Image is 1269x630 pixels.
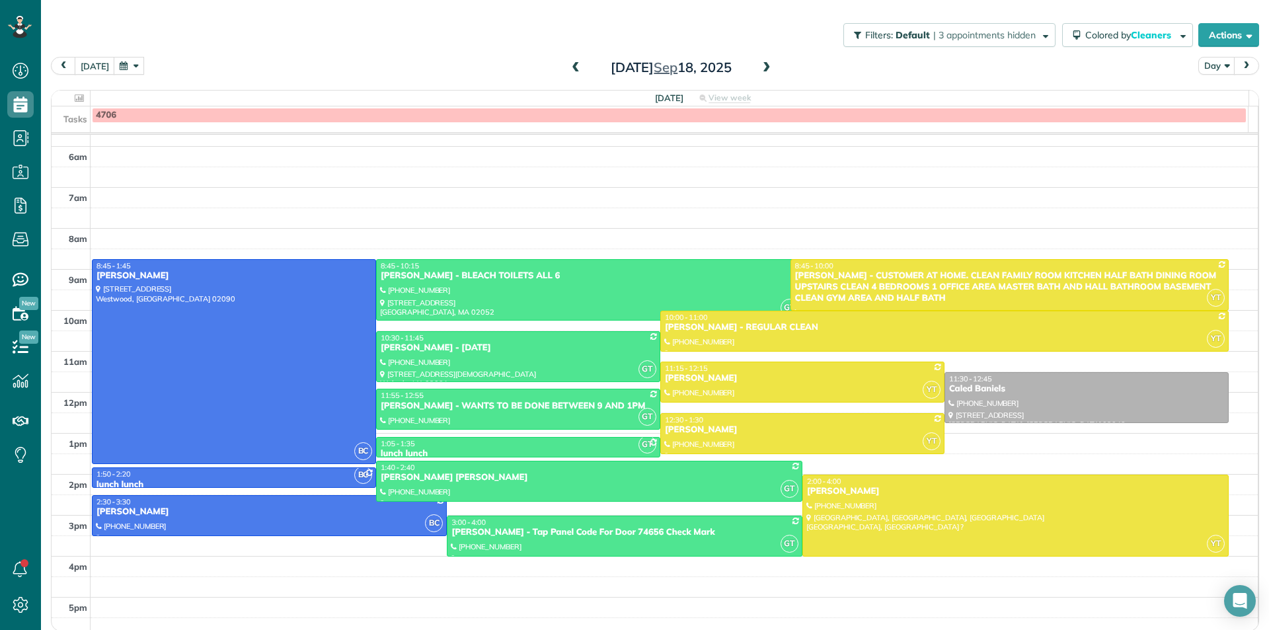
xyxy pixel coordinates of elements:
span: 11am [63,356,87,367]
span: | 3 appointments hidden [933,29,1036,41]
span: 6am [69,151,87,162]
a: Filters: Default | 3 appointments hidden [837,23,1056,47]
span: 1:50 - 2:20 [96,469,131,479]
div: [PERSON_NAME] - [DATE] [380,342,656,354]
span: 10:30 - 11:45 [381,333,424,342]
div: [PERSON_NAME] - WANTS TO BE DONE BETWEEN 9 AND 1PM [380,401,656,412]
div: Open Intercom Messenger [1224,585,1256,617]
span: GT [638,360,656,378]
h2: [DATE] 18, 2025 [588,60,753,75]
button: Filters: Default | 3 appointments hidden [843,23,1056,47]
div: [PERSON_NAME] - REGULAR CLEAN [664,322,1225,333]
span: Cleaners [1131,29,1173,41]
span: YT [1207,289,1225,307]
span: YT [1207,535,1225,553]
span: View week [709,93,751,103]
span: 4706 [96,110,116,120]
span: 10:00 - 11:00 [665,313,708,322]
span: YT [1207,330,1225,348]
span: 9am [69,274,87,285]
span: Sep [654,59,677,75]
span: 8:45 - 10:00 [795,261,833,270]
span: YT [923,381,941,399]
button: Actions [1198,23,1259,47]
span: BC [425,514,443,532]
div: [PERSON_NAME] [96,506,443,518]
span: YT [923,432,941,450]
button: next [1234,57,1259,75]
span: GT [781,535,798,553]
span: 2:00 - 4:00 [807,477,841,486]
span: 10am [63,315,87,326]
button: Colored byCleaners [1062,23,1193,47]
span: 2:30 - 3:30 [96,497,131,506]
div: lunch lunch [96,479,372,491]
span: New [19,331,38,344]
button: [DATE] [75,57,115,75]
span: 8:45 - 10:15 [381,261,419,270]
span: 12pm [63,397,87,408]
span: 1:05 - 1:35 [381,439,415,448]
span: GT [781,299,798,317]
span: GT [638,408,656,426]
span: 8am [69,233,87,244]
div: [PERSON_NAME] [PERSON_NAME] [380,472,798,483]
span: 8:45 - 1:45 [96,261,131,270]
span: 11:15 - 12:15 [665,364,708,373]
span: GT [781,480,798,498]
div: Caled Baniels [948,383,1225,395]
span: 3pm [69,520,87,531]
span: Colored by [1085,29,1176,41]
div: [PERSON_NAME] [806,486,1225,497]
span: 2pm [69,479,87,490]
span: 11:55 - 12:55 [381,391,424,400]
span: New [19,297,38,310]
div: [PERSON_NAME] [664,424,941,436]
button: Day [1198,57,1235,75]
span: 1pm [69,438,87,449]
span: 3:00 - 4:00 [451,518,486,527]
span: 11:30 - 12:45 [949,374,992,383]
span: 4pm [69,561,87,572]
span: [DATE] [655,93,683,103]
div: [PERSON_NAME] - Tap Panel Code For Door 74656 Check Mark [451,527,798,538]
span: Default [896,29,931,41]
span: 12:30 - 1:30 [665,415,703,424]
span: Filters: [865,29,893,41]
span: 5pm [69,602,87,613]
span: BC [354,466,372,484]
div: [PERSON_NAME] - CUSTOMER AT HOME. CLEAN FAMILY ROOM KITCHEN HALF BATH DINING ROOM UPSTAIRS CLEAN ... [794,270,1225,304]
span: 7am [69,192,87,203]
span: 1:40 - 2:40 [381,463,415,472]
div: [PERSON_NAME] [96,270,372,282]
div: lunch lunch [380,448,656,459]
div: [PERSON_NAME] [664,373,941,384]
span: BC [354,442,372,460]
button: prev [51,57,76,75]
div: [PERSON_NAME] - BLEACH TOILETS ALL 6 [380,270,798,282]
span: GT [638,436,656,453]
